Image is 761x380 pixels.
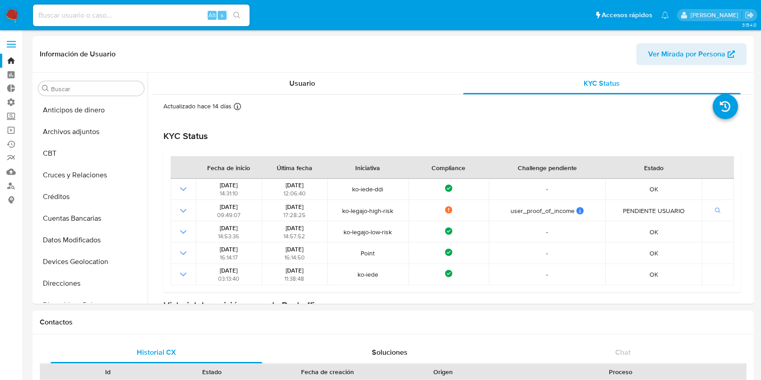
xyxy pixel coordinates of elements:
span: Chat [615,347,631,357]
button: CBT [35,143,148,164]
span: Alt [209,11,216,19]
div: Estado [167,367,258,376]
span: Usuario [289,78,315,88]
span: s [221,11,223,19]
button: Devices Geolocation [35,251,148,273]
h1: Información de Usuario [40,50,116,59]
span: Ver Mirada por Persona [648,43,725,65]
button: Dispositivos Point [35,294,148,316]
div: Proceso [501,367,740,376]
p: agustin.duran@mercadolibre.com [691,11,742,19]
p: Actualizado hace 14 días [163,102,232,111]
a: Salir [745,10,754,20]
h1: Contactos [40,318,747,327]
span: Accesos rápidos [602,10,652,20]
button: Buscar [42,85,49,92]
button: Archivos adjuntos [35,121,148,143]
button: Cuentas Bancarias [35,208,148,229]
input: Buscar [51,85,140,93]
button: Anticipos de dinero [35,99,148,121]
button: Créditos [35,186,148,208]
button: Ver Mirada por Persona [636,43,747,65]
div: Origen [397,367,489,376]
button: Cruces y Relaciones [35,164,148,186]
div: Fecha de creación [270,367,385,376]
button: Datos Modificados [35,229,148,251]
div: Id [62,367,154,376]
button: search-icon [227,9,246,22]
button: Direcciones [35,273,148,294]
a: Notificaciones [661,11,669,19]
span: Soluciones [372,347,408,357]
input: Buscar usuario o caso... [33,9,250,21]
span: KYC Status [584,78,620,88]
span: Historial CX [137,347,176,357]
